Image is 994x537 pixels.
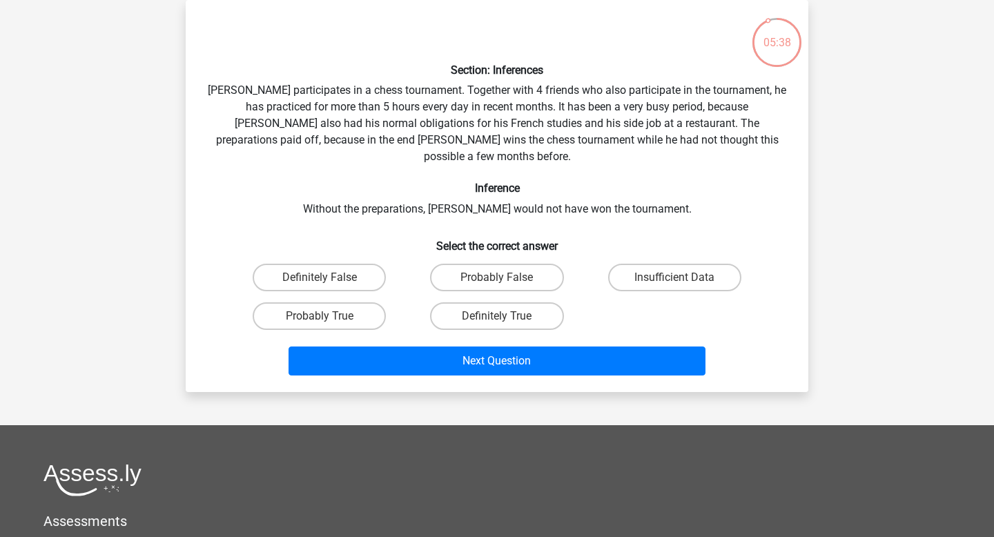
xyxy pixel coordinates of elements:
[289,346,706,375] button: Next Question
[430,264,563,291] label: Probably False
[608,264,741,291] label: Insufficient Data
[751,17,803,51] div: 05:38
[208,64,786,77] h6: Section: Inferences
[253,264,386,291] label: Definitely False
[430,302,563,330] label: Definitely True
[43,513,951,529] h5: Assessments
[253,302,386,330] label: Probably True
[43,464,142,496] img: Assessly logo
[191,11,803,381] div: [PERSON_NAME] participates in a chess tournament. Together with 4 friends who also participate in...
[208,228,786,253] h6: Select the correct answer
[208,182,786,195] h6: Inference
